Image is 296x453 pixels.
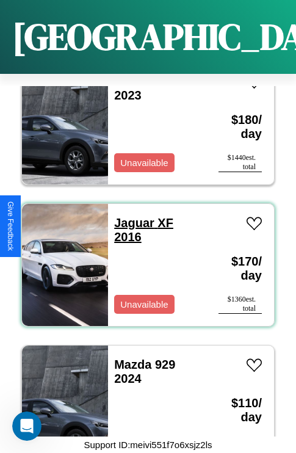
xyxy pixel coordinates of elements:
[84,437,212,453] p: Support ID: meivi551f7o6xsjz2ls
[218,153,262,172] div: $ 1440 est. total
[218,384,262,437] h3: $ 110 / day
[218,242,262,295] h3: $ 170 / day
[114,358,175,385] a: Mazda 929 2024
[218,101,262,153] h3: $ 180 / day
[120,296,168,313] p: Unavailable
[114,74,182,102] a: Mazda CX-3 2023
[114,216,173,244] a: Jaguar XF 2016
[120,154,168,171] p: Unavailable
[6,201,15,251] div: Give Feedback
[218,295,262,314] div: $ 1360 est. total
[12,411,42,441] iframe: Intercom live chat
